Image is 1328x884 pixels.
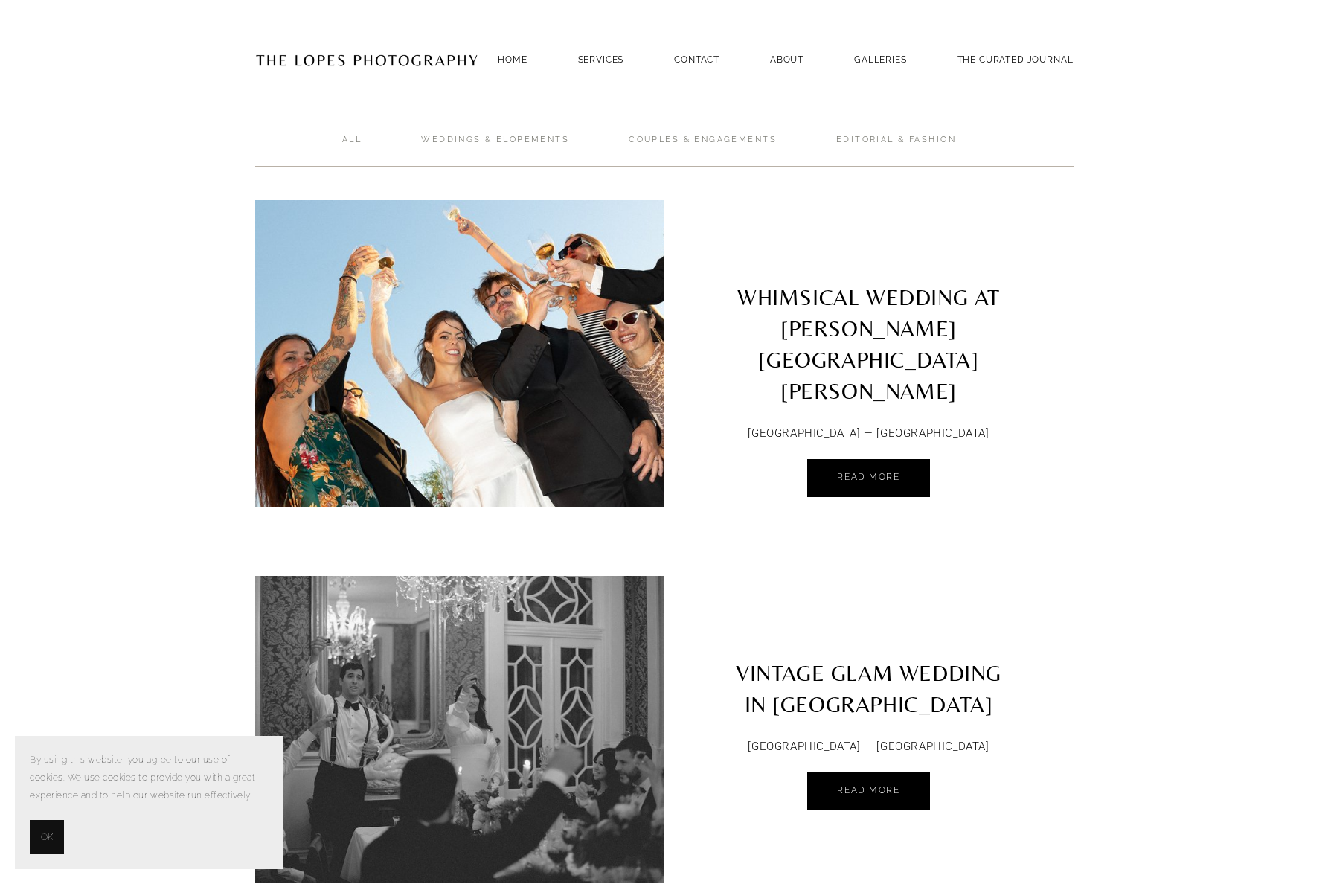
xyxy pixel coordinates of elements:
a: Read More [807,772,929,810]
p: By using this website, you agree to our use of cookies. We use cookies to provide you with a grea... [30,751,268,805]
a: Editorial & Fashion [836,134,956,167]
p: [GEOGRAPHIC_DATA] — [GEOGRAPHIC_DATA] [714,423,1024,444]
a: VINTAGE GLAM WEDDING IN [GEOGRAPHIC_DATA] [664,576,1074,728]
span: OK [41,828,53,846]
button: OK [30,820,64,854]
a: Contact [674,49,719,69]
img: Portugal Wedding Photographer | The Lopes Photography [255,23,478,96]
a: ALL [342,134,362,167]
a: WHIMSICAL WEDDING AT [PERSON_NAME][GEOGRAPHIC_DATA][PERSON_NAME] [664,200,1074,414]
a: Couples & ENGAGEMENTS [629,134,777,167]
a: GALLERIES [854,49,907,69]
a: ABOUT [770,49,803,69]
a: THE CURATED JOURNAL [957,49,1074,69]
img: WHIMSICAL WEDDING AT PALÁCIO DE TANCOS LISBON [228,200,691,507]
a: Weddings & Elopements [421,134,569,167]
span: Read More [837,785,899,795]
img: VINTAGE GLAM WEDDING IN LISBON [243,576,676,883]
section: Cookie banner [15,736,283,869]
span: Read More [837,472,899,482]
a: Read More [807,459,929,497]
a: Home [498,49,527,69]
a: SERVICES [578,54,624,65]
p: [GEOGRAPHIC_DATA] — [GEOGRAPHIC_DATA] [714,737,1024,758]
